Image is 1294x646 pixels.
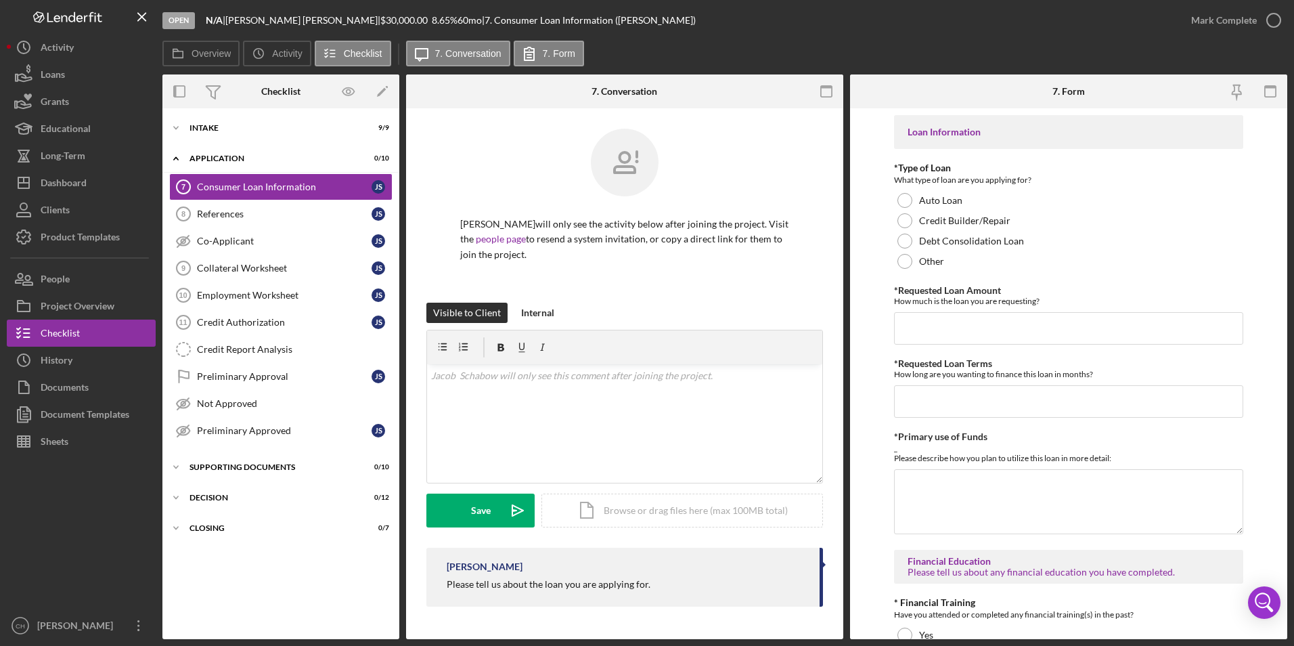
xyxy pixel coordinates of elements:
div: J S [372,424,385,437]
div: Collateral Worksheet [197,263,372,274]
label: Activity [272,48,302,59]
div: [PERSON_NAME] [34,612,122,643]
div: $30,000.00 [380,15,432,26]
a: Checklist [7,320,156,347]
button: Documents [7,374,156,401]
button: Checklist [315,41,391,66]
button: Grants [7,88,156,115]
div: Dashboard [41,169,87,200]
div: References [197,209,372,219]
div: J S [372,316,385,329]
div: What type of loan are you applying for? [894,173,1244,187]
div: Please tell us about any financial education you have completed. [908,567,1230,578]
button: History [7,347,156,374]
a: Not Approved [169,390,393,417]
label: Debt Consolidation Loan [919,236,1024,246]
a: Preliminary ApprovedJS [169,417,393,444]
button: Internal [514,303,561,323]
label: 7. Form [543,48,575,59]
button: Mark Complete [1178,7,1287,34]
div: Mark Complete [1191,7,1257,34]
button: Loans [7,61,156,88]
a: Preliminary ApprovalJS [169,363,393,390]
tspan: 11 [179,318,187,326]
button: Project Overview [7,293,156,320]
div: | [206,15,225,26]
button: Visible to Client [426,303,508,323]
label: *Requested Loan Amount [894,284,1001,296]
div: How long are you wanting to finance this loan in months? [894,369,1244,379]
div: Open Intercom Messenger [1248,586,1280,619]
div: Checklist [261,86,300,97]
div: Activity [41,34,74,64]
div: Grants [41,88,69,119]
div: [PERSON_NAME] [PERSON_NAME] | [225,15,380,26]
label: Auto Loan [919,195,962,206]
button: Activity [243,41,311,66]
div: 9 / 9 [365,124,389,132]
div: Internal [521,303,554,323]
label: *Requested Loan Terms [894,358,992,369]
div: Checklist [41,320,80,350]
div: 8.65 % [432,15,458,26]
a: 11Credit AuthorizationJS [169,309,393,336]
div: 0 / 7 [365,524,389,532]
div: J S [372,370,385,383]
div: Supporting Documents [189,463,355,471]
div: 0 / 10 [365,154,389,163]
button: Sheets [7,428,156,455]
div: Clients [41,196,70,227]
div: 7. Conversation [592,86,657,97]
div: Credit Authorization [197,317,372,328]
button: Clients [7,196,156,223]
label: Other [919,256,944,267]
a: people page [476,233,526,244]
b: N/A [206,14,223,26]
p: [PERSON_NAME] will only see the activity below after joining the project. Visit the to resend a s... [460,217,789,262]
div: Loan Information [908,127,1230,137]
div: J S [372,288,385,302]
div: Please tell us about the loan you are applying for. [447,579,650,590]
button: Dashboard [7,169,156,196]
label: Checklist [344,48,382,59]
button: Educational [7,115,156,142]
label: 7. Conversation [435,48,501,59]
label: *Primary use of Funds [894,431,987,442]
div: Sheets [41,428,68,458]
div: Have you attended or completed any financial training(s) in the past? [894,608,1244,622]
div: Document Templates [41,401,129,431]
button: Long-Term [7,142,156,169]
div: Application [189,154,355,163]
button: People [7,265,156,293]
a: Credit Report Analysis [169,336,393,363]
div: Credit Report Analysis [197,344,392,355]
div: Decision [189,494,355,502]
a: 8ReferencesJS [169,200,393,228]
label: Credit Builder/Repair [919,215,1010,226]
div: *Type of Loan [894,163,1244,173]
div: Preliminary Approved [197,425,372,436]
div: _ Please describe how you plan to utilize this loan in more detail: [894,443,1244,463]
div: J S [372,180,385,194]
div: Closing [189,524,355,532]
div: Loans [41,61,65,91]
div: How much is the loan you are requesting? [894,296,1244,306]
div: J S [372,207,385,221]
div: Intake [189,124,355,132]
div: Employment Worksheet [197,290,372,301]
tspan: 10 [179,291,187,299]
div: [PERSON_NAME] [447,561,522,572]
a: Co-ApplicantJS [169,228,393,255]
button: Save [426,494,535,527]
div: J S [372,261,385,275]
div: 7. Form [1052,86,1085,97]
div: J S [372,234,385,248]
div: Co-Applicant [197,236,372,246]
a: 9Collateral WorksheetJS [169,255,393,282]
